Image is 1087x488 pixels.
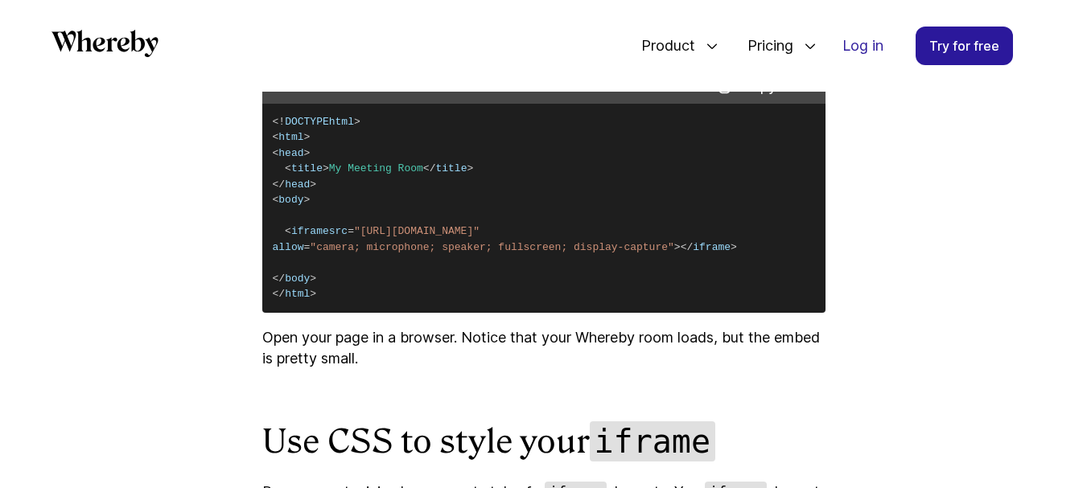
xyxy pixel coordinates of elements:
[262,327,826,369] p: Open your page in a browser. Notice that your Whereby room loads, but the embed is pretty small.
[310,273,316,285] span: >
[51,30,159,63] a: Whereby
[278,116,285,128] span: !
[278,194,303,206] span: body
[354,116,360,128] span: >
[285,288,310,300] span: html
[329,116,354,128] span: html
[285,273,310,285] span: body
[354,225,480,237] span: "[URL][DOMAIN_NAME]"
[348,162,392,174] span: Meeting
[278,273,285,285] span: /
[329,225,348,237] span: src
[304,147,311,159] span: >
[285,178,310,191] span: head
[291,225,329,237] span: iframe
[285,116,329,128] span: DOCTYPE
[693,241,731,253] span: iframe
[278,131,303,143] span: html
[310,241,673,253] span: "camera; microphone; speaker; fullscreen; display-capture"
[273,273,279,285] span: <
[285,162,291,174] span: <
[278,178,285,191] span: /
[398,162,423,174] span: Room
[731,19,797,72] span: Pricing
[273,178,279,191] span: <
[329,162,342,174] span: My
[916,27,1013,65] a: Try for free
[51,30,159,57] svg: Whereby
[423,162,430,174] span: <
[674,241,681,253] span: >
[304,131,311,143] span: >
[285,225,291,237] span: <
[304,241,311,253] span: =
[323,162,329,174] span: >
[273,194,279,206] span: <
[273,131,279,143] span: <
[273,288,279,300] span: <
[590,421,716,461] code: iframe
[686,241,693,253] span: /
[625,19,699,72] span: Product
[681,241,687,253] span: <
[278,147,303,159] span: head
[731,241,737,253] span: >
[262,422,590,461] strong: Use CSS to style your
[430,162,436,174] span: /
[830,27,896,64] a: Log in
[467,162,473,174] span: >
[304,194,311,206] span: >
[348,225,354,237] span: =
[310,288,316,300] span: >
[273,147,279,159] span: <
[310,178,316,191] span: >
[291,162,323,174] span: title
[273,116,279,128] span: <
[273,241,304,253] span: allow
[278,288,285,300] span: /
[435,162,467,174] span: title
